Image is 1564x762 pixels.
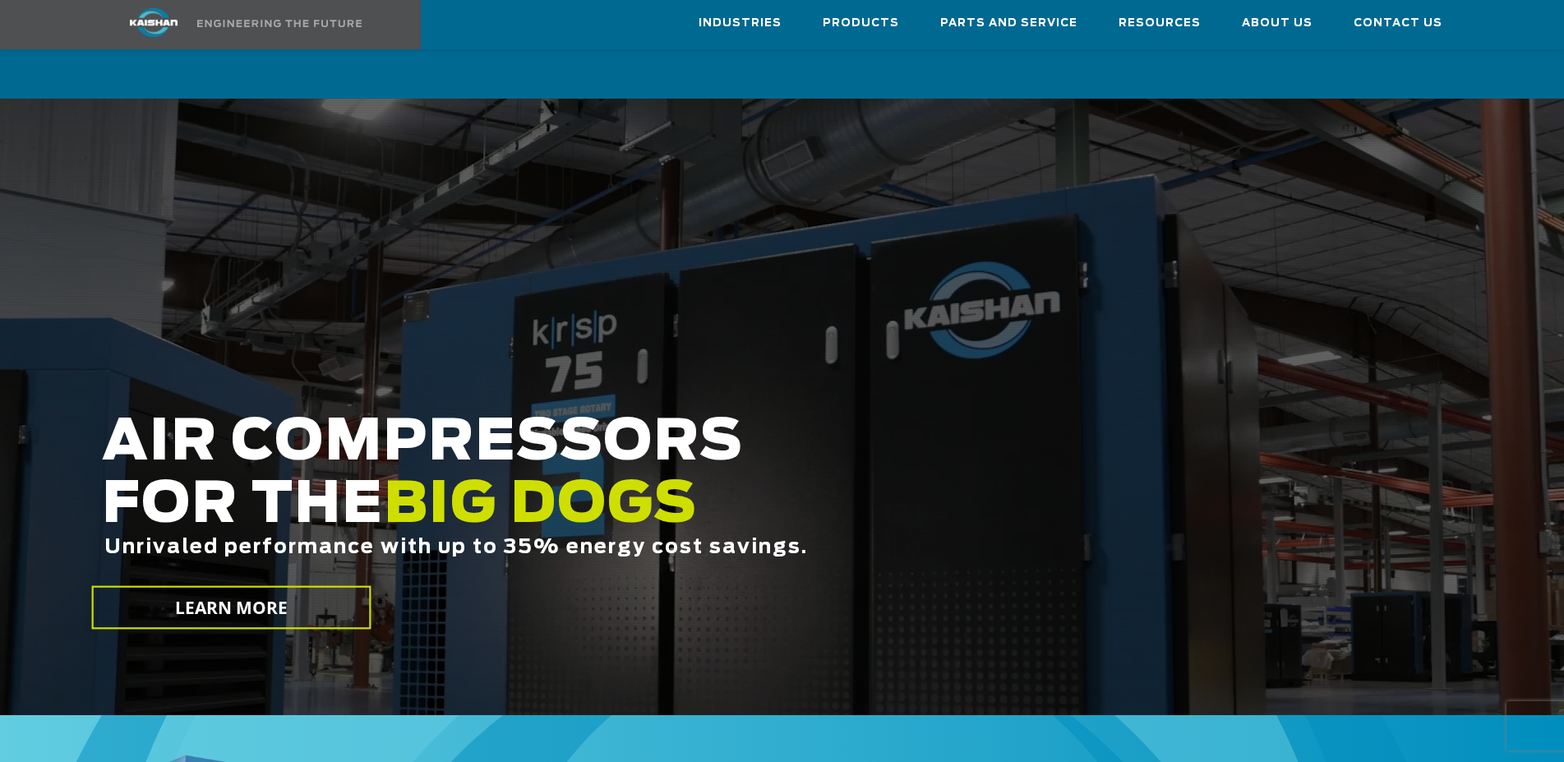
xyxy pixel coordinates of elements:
[1119,14,1201,33] span: Resources
[1354,1,1442,45] a: Contact Us
[174,596,288,620] span: LEARN MORE
[102,412,1233,610] h2: AIR COMPRESSORS FOR THE
[1119,1,1201,45] a: Resources
[823,14,899,33] span: Products
[384,478,698,533] span: BIG DOGS
[699,1,782,45] a: Industries
[823,1,899,45] a: Products
[104,538,808,557] span: Unrivaled performance with up to 35% energy cost savings.
[699,14,782,33] span: Industries
[92,8,215,37] img: kaishan logo
[197,20,362,27] img: Engineering the future
[1354,14,1442,33] span: Contact Us
[91,586,371,630] a: LEARN MORE
[1242,14,1313,33] span: About Us
[940,1,1077,45] a: Parts and Service
[1242,1,1313,45] a: About Us
[940,14,1077,33] span: Parts and Service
